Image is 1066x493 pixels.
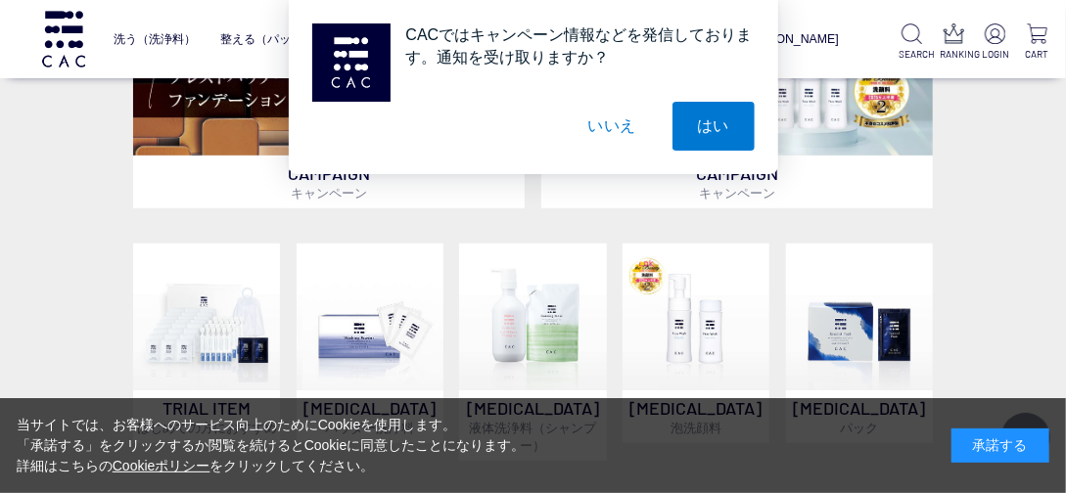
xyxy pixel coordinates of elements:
button: はい [672,102,755,151]
p: [MEDICAL_DATA] [459,390,606,461]
a: [MEDICAL_DATA]液体洗浄料（シャンプー） [459,244,606,461]
p: [MEDICAL_DATA] [786,390,933,443]
p: [MEDICAL_DATA] [297,390,443,443]
img: notification icon [312,23,391,102]
div: 当サイトでは、お客様へのサービス向上のためにCookieを使用します。 「承諾する」をクリックするか閲覧を続けるとCookieに同意したことになります。 詳細はこちらの をクリックしてください。 [17,415,526,476]
p: CAMPAIGN [541,156,933,208]
a: [MEDICAL_DATA]パック [786,244,933,443]
img: 泡洗顔料 [623,244,769,390]
button: いいえ [563,102,661,151]
a: [MEDICAL_DATA]パウダー洗浄料 [297,244,443,443]
p: CAMPAIGN [133,156,525,208]
p: TRIAL ITEM [133,390,280,443]
a: Cookieポリシー [113,458,210,473]
div: CACではキャンペーン情報などを発信しております。通知を受け取りますか？ [391,23,755,68]
a: 泡洗顔料 [MEDICAL_DATA]泡洗顔料 [623,244,769,443]
span: キャンペーン [291,185,367,201]
a: トライアルセット TRIAL ITEMはじめての方におすすめ [133,244,280,443]
img: トライアルセット [133,244,280,390]
span: キャンペーン [699,185,775,201]
p: [MEDICAL_DATA] [623,390,769,443]
div: 承諾する [951,428,1049,463]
